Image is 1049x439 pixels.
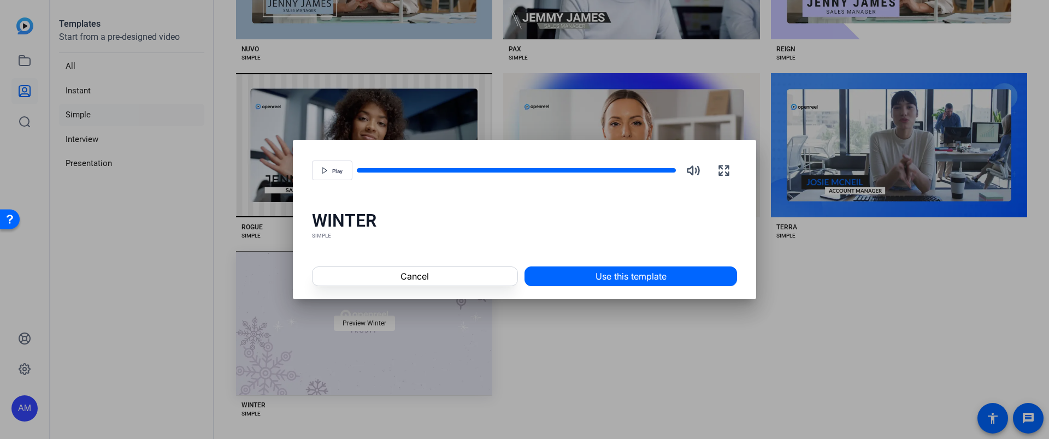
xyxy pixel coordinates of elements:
[680,157,706,183] button: Mute
[332,168,343,175] span: Play
[312,161,352,180] button: Play
[312,210,738,232] div: WINTER
[596,270,667,283] span: Use this template
[711,157,737,183] button: Fullscreen
[524,266,737,286] button: Use this template
[312,232,738,240] div: SIMPLE
[400,270,429,283] span: Cancel
[312,266,518,286] button: Cancel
